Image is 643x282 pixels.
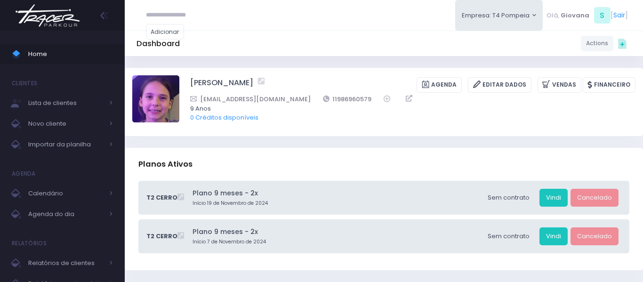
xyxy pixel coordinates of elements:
h5: Dashboard [137,39,180,48]
a: Editar Dados [468,77,531,93]
label: Alterar foto de perfil [132,75,179,125]
a: 0 Créditos disponíveis [190,113,258,122]
span: Lista de clientes [28,97,104,109]
a: 11986960579 [323,94,372,104]
span: S [594,7,611,24]
a: Vindi [539,227,568,245]
span: Olá, [547,11,559,20]
span: 9 Anos [190,104,623,113]
div: [ ] [543,5,631,26]
h4: Agenda [12,164,36,183]
h4: Clientes [12,74,37,93]
div: Sem contrato [481,227,536,245]
span: Home [28,48,113,60]
span: Giovana [561,11,589,20]
img: Sofia Consentino Mantesso [132,75,179,122]
div: Sem contrato [481,189,536,207]
span: Relatórios de clientes [28,257,104,269]
span: Importar da planilha [28,138,104,151]
a: [PERSON_NAME] [190,77,253,93]
a: Financeiro [583,77,635,93]
a: Plano 9 meses - 2x [193,227,478,237]
small: Início 7 de Novembro de 2024 [193,238,478,246]
h3: Planos Ativos [138,151,193,177]
a: Plano 9 meses - 2x [193,188,478,198]
small: Início 19 de Novembro de 2024 [193,200,478,207]
span: Agenda do dia [28,208,104,220]
a: Vindi [539,189,568,207]
a: Actions [581,36,613,51]
a: [EMAIL_ADDRESS][DOMAIN_NAME] [190,94,311,104]
span: T2 Cerro [146,232,177,241]
a: Sair [613,10,625,20]
a: Vendas [538,77,581,93]
span: T2 Cerro [146,193,177,202]
span: Calendário [28,187,104,200]
a: Agenda [417,77,462,93]
h4: Relatórios [12,234,47,253]
span: Novo cliente [28,118,104,130]
a: Adicionar [146,24,185,40]
div: Quick actions [613,34,631,52]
